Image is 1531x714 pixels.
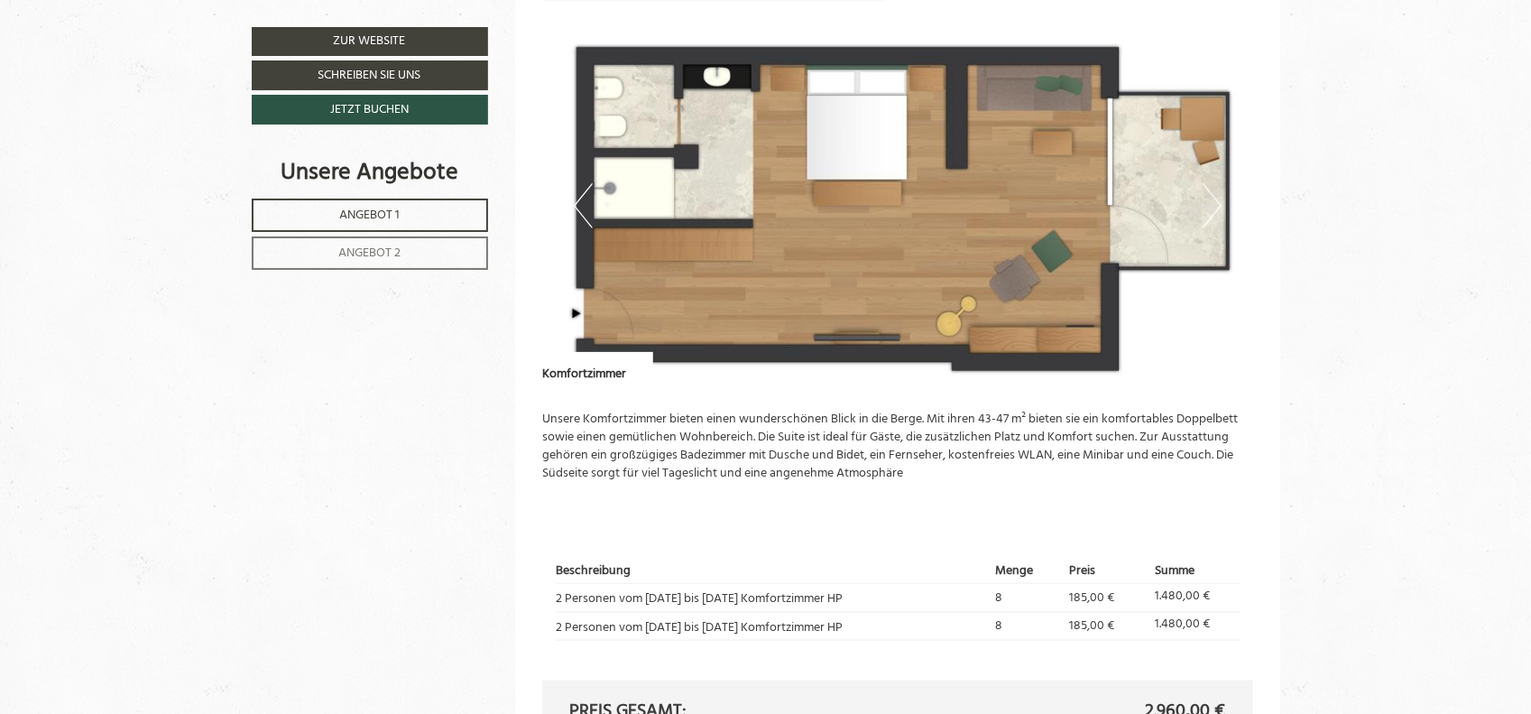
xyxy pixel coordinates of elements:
div: Guten Tag, wie können wir Ihnen helfen? [14,48,256,97]
span: Angebot 1 [339,205,400,226]
a: Jetzt buchen [252,95,488,125]
th: Menge [989,559,1064,583]
td: 8 [989,584,1064,612]
td: 8 [989,612,1064,640]
img: image [542,28,1253,384]
button: Next [1203,183,1222,228]
button: Previous [574,183,593,228]
div: Unsere Angebote [252,156,488,190]
th: Beschreibung [556,559,989,583]
p: Unsere Komfortzimmer bieten einen wunderschönen Blick in die Berge. Mit ihren 43-47 m² bieten sie... [542,411,1253,483]
span: 185,00 € [1070,588,1115,608]
a: Zur Website [252,27,488,56]
div: Berghotel Ratschings [27,51,247,64]
small: 09:30 [27,82,247,93]
th: Preis [1064,559,1149,583]
td: 1.480,00 € [1148,612,1239,640]
span: 185,00 € [1070,616,1115,636]
td: 1.480,00 € [1148,584,1239,612]
td: 2 Personen vom [DATE] bis [DATE] Komfortzimmer HP [556,612,989,640]
th: Summe [1148,559,1239,583]
div: [DATE] [327,14,384,42]
span: Angebot 2 [338,243,401,264]
div: Komfortzimmer [542,352,653,384]
button: Senden [613,478,711,507]
a: Schreiben Sie uns [252,60,488,90]
td: 2 Personen vom [DATE] bis [DATE] Komfortzimmer HP [556,584,989,612]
